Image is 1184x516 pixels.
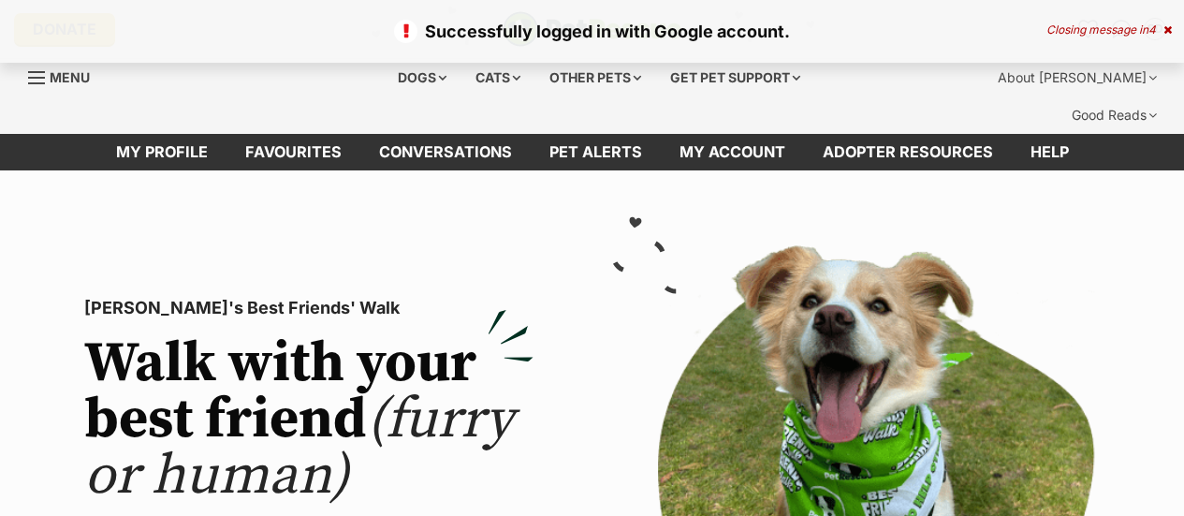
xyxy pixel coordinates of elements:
a: Pet alerts [531,134,661,170]
span: Menu [50,69,90,85]
a: My profile [97,134,227,170]
div: Cats [462,59,534,96]
h2: Walk with your best friend [84,336,534,505]
a: Menu [28,59,103,93]
span: (furry or human) [84,385,514,511]
p: [PERSON_NAME]'s Best Friends' Walk [84,295,534,321]
div: Other pets [536,59,654,96]
a: Adopter resources [804,134,1012,170]
div: Get pet support [657,59,813,96]
a: Help [1012,134,1088,170]
div: About [PERSON_NAME] [985,59,1170,96]
div: Dogs [385,59,460,96]
a: Favourites [227,134,360,170]
a: My account [661,134,804,170]
div: Good Reads [1059,96,1170,134]
a: conversations [360,134,531,170]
